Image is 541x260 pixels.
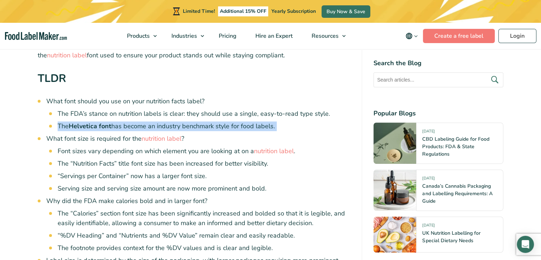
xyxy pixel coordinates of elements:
[422,223,434,231] span: [DATE]
[58,243,351,253] li: The footnote provides context for the %DV values and is clear and legible.
[118,23,160,49] a: Products
[58,146,351,156] li: Font sizes vary depending on which element you are looking at on a .
[125,32,150,40] span: Products
[218,6,268,16] span: Additional 15% OFF
[47,51,87,59] a: nutrition label
[58,121,351,131] li: The has become an industry benchmark style for food labels.
[209,23,244,49] a: Pricing
[58,159,351,168] li: The “Nutrition Facts” title font size has been increased for better visibility.
[46,134,351,193] li: What font size is required for the ?
[423,29,495,43] a: Create a free label
[373,58,503,68] h4: Search the Blog
[422,129,434,137] span: [DATE]
[373,72,503,87] input: Search articles...
[422,183,492,204] a: Canada’s Cannabis Packaging and Labelling Requirements: A Guide
[58,171,351,181] li: “Servings per Container” now has a larger font size.
[422,230,480,244] a: UK Nutrition Labelling for Special Dietary Needs
[58,231,351,240] li: “%DV Heading” and “Nutrients and %DV Value” remain clear and easily readable.
[58,209,351,228] li: The “Calories” section font size has been significantly increased and bolded so that it is legibl...
[422,136,489,157] a: CBD Labeling Guide for Food Products: FDA & State Regulations
[142,134,181,143] a: nutrition label
[46,196,351,253] li: Why did the FDA make calories bold and in larger font?
[302,23,349,49] a: Resources
[253,32,293,40] span: Hire an Expert
[162,23,208,49] a: Industries
[517,236,534,253] div: Open Intercom Messenger
[217,32,237,40] span: Pricing
[309,32,339,40] span: Resources
[58,184,351,193] li: Serving size and serving size amount are now more prominent and bold.
[183,8,215,15] span: Limited Time!
[69,122,111,130] strong: Helvetica font
[271,8,316,15] span: Yearly Subscription
[322,5,370,18] a: Buy Now & Save
[254,147,294,155] a: nutrition label
[246,23,301,49] a: Hire an Expert
[38,71,66,86] strong: TLDR
[422,176,434,184] span: [DATE]
[58,109,351,119] li: The FDA’s stance on nutrition labels is clear: they should use a single, easy-to-read type style.
[373,109,503,118] h4: Popular Blogs
[498,29,536,43] a: Login
[46,97,351,131] li: What font should you use on your nutrition facts label?
[169,32,198,40] span: Industries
